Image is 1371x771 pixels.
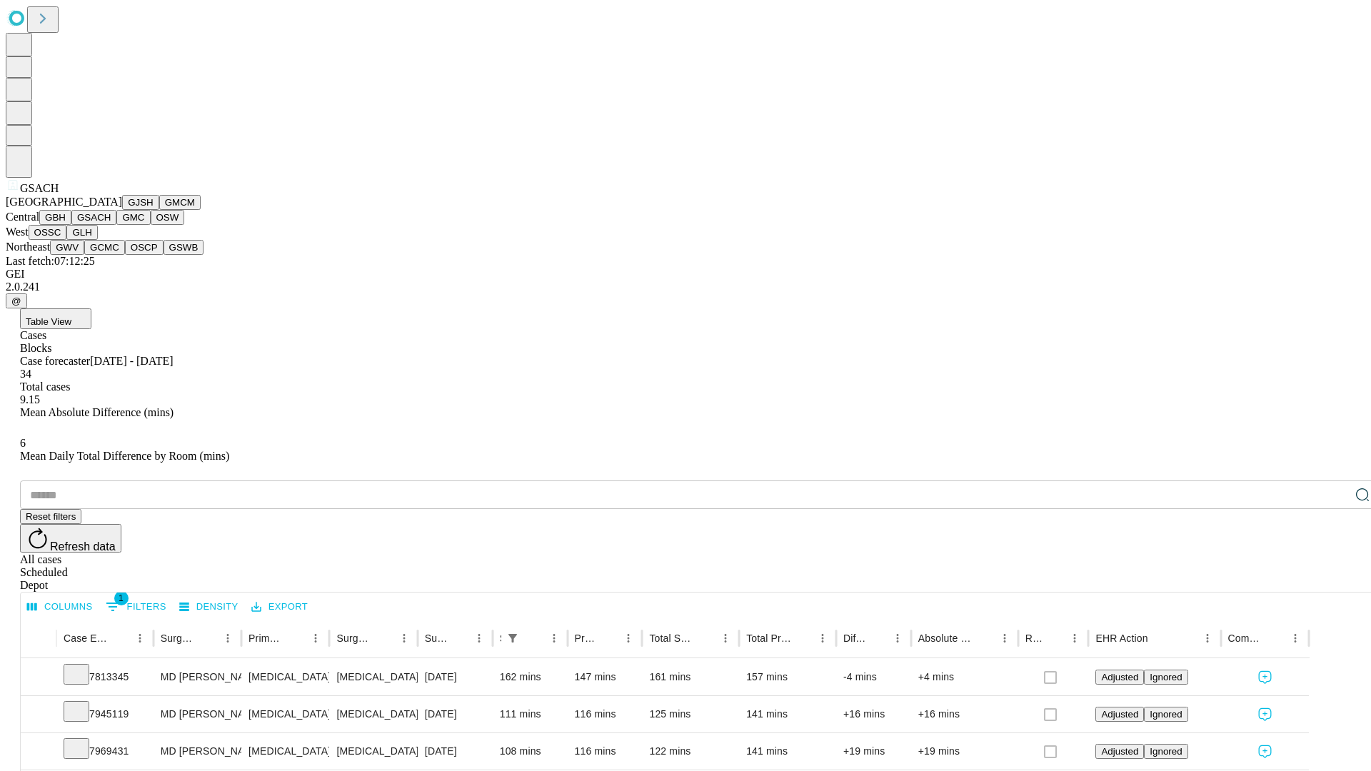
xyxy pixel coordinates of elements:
[575,733,636,770] div: 116 mins
[151,210,185,225] button: OSW
[918,633,973,644] div: Absolute Difference
[64,733,146,770] div: 7969431
[20,182,59,194] span: GSACH
[336,696,410,732] div: [MEDICAL_DATA]
[1144,707,1187,722] button: Ignored
[336,733,410,770] div: [MEDICAL_DATA]
[161,633,196,644] div: Surgeon Name
[130,628,150,648] button: Menu
[425,633,448,644] div: Surgery Date
[1150,709,1182,720] span: Ignored
[888,628,908,648] button: Menu
[1095,670,1144,685] button: Adjusted
[843,633,866,644] div: Difference
[1150,746,1182,757] span: Ignored
[50,540,116,553] span: Refresh data
[248,696,322,732] div: [MEDICAL_DATA]
[50,240,84,255] button: GWV
[1025,633,1044,644] div: Resolved in EHR
[1065,628,1085,648] button: Menu
[1197,628,1217,648] button: Menu
[64,633,109,644] div: Case Epic Id
[544,628,564,648] button: Menu
[1144,670,1187,685] button: Ignored
[746,696,829,732] div: 141 mins
[20,381,70,393] span: Total cases
[649,696,732,732] div: 125 mins
[598,628,618,648] button: Sort
[843,659,904,695] div: -4 mins
[248,633,284,644] div: Primary Service
[198,628,218,648] button: Sort
[1101,746,1138,757] span: Adjusted
[20,355,90,367] span: Case forecaster
[84,240,125,255] button: GCMC
[248,733,322,770] div: [MEDICAL_DATA]
[1095,633,1147,644] div: EHR Action
[336,659,410,695] div: [MEDICAL_DATA] REPAIR [MEDICAL_DATA] INITIAL
[218,628,238,648] button: Menu
[374,628,394,648] button: Sort
[6,211,39,223] span: Central
[20,368,31,380] span: 34
[500,733,561,770] div: 108 mins
[6,255,95,267] span: Last fetch: 07:12:25
[6,226,29,238] span: West
[503,628,523,648] button: Show filters
[20,450,229,462] span: Mean Daily Total Difference by Room (mins)
[918,659,1011,695] div: +4 mins
[125,240,164,255] button: OSCP
[122,195,159,210] button: GJSH
[843,733,904,770] div: +19 mins
[425,733,486,770] div: [DATE]
[159,195,201,210] button: GMCM
[26,511,76,522] span: Reset filters
[1045,628,1065,648] button: Sort
[575,633,598,644] div: Predicted In Room Duration
[1095,744,1144,759] button: Adjusted
[28,740,49,765] button: Expand
[20,524,121,553] button: Refresh data
[102,595,170,618] button: Show filters
[64,696,146,732] div: 7945119
[29,225,67,240] button: OSSC
[500,659,561,695] div: 162 mins
[500,633,501,644] div: Scheduled In Room Duration
[1144,744,1187,759] button: Ignored
[503,628,523,648] div: 1 active filter
[28,665,49,690] button: Expand
[66,225,97,240] button: GLH
[71,210,116,225] button: GSACH
[793,628,813,648] button: Sort
[1095,707,1144,722] button: Adjusted
[6,293,27,308] button: @
[695,628,715,648] button: Sort
[39,210,71,225] button: GBH
[64,659,146,695] div: 7813345
[20,393,40,405] span: 9.15
[868,628,888,648] button: Sort
[649,633,694,644] div: Total Scheduled Duration
[20,308,91,329] button: Table View
[114,591,129,605] span: 1
[575,659,636,695] div: 147 mins
[6,241,50,253] span: Northeast
[649,659,732,695] div: 161 mins
[813,628,833,648] button: Menu
[715,628,735,648] button: Menu
[161,696,234,732] div: MD [PERSON_NAME] [PERSON_NAME]
[1285,628,1305,648] button: Menu
[161,733,234,770] div: MD [PERSON_NAME] [PERSON_NAME]
[306,628,326,648] button: Menu
[425,696,486,732] div: [DATE]
[110,628,130,648] button: Sort
[918,696,1011,732] div: +16 mins
[28,702,49,727] button: Expand
[6,196,122,208] span: [GEOGRAPHIC_DATA]
[286,628,306,648] button: Sort
[161,659,234,695] div: MD [PERSON_NAME] [PERSON_NAME]
[176,596,242,618] button: Density
[6,268,1365,281] div: GEI
[918,733,1011,770] div: +19 mins
[1265,628,1285,648] button: Sort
